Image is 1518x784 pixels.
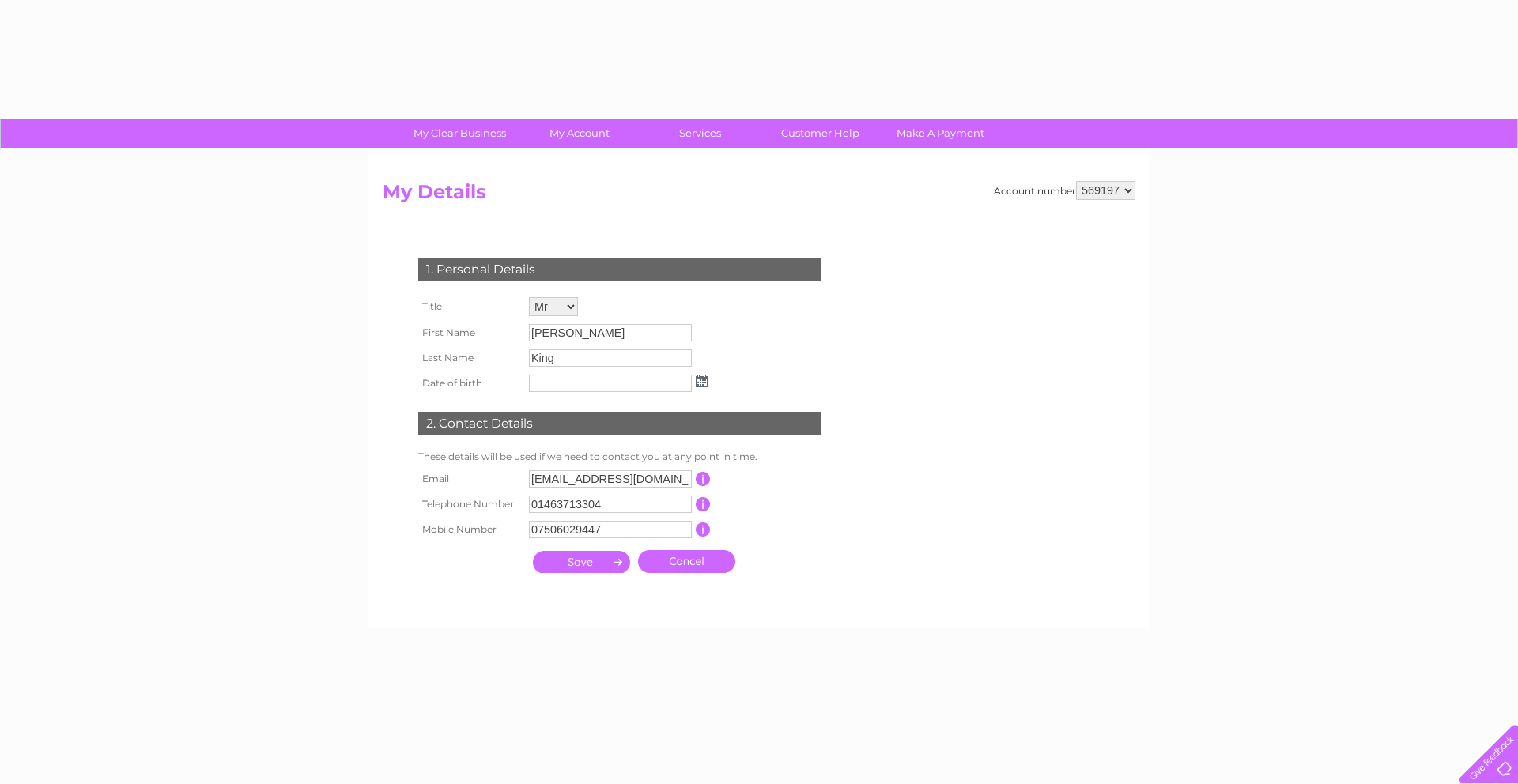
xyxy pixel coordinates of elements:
div: 2. Contact Details [418,412,821,435]
th: Mobile Number [414,517,525,542]
a: Customer Help [755,119,885,148]
th: Email [414,466,525,492]
a: Make A Payment [875,119,1006,148]
input: Information [696,472,711,486]
th: Title [414,293,525,320]
a: Cancel [638,550,735,573]
th: Last Name [414,345,525,371]
th: Date of birth [414,371,525,396]
a: My Account [515,119,645,148]
img: ... [696,375,708,387]
th: First Name [414,320,525,345]
div: 1. Personal Details [418,258,821,281]
th: Telephone Number [414,492,525,517]
input: Submit [533,551,630,573]
div: Account number [994,181,1135,200]
h2: My Details [383,181,1135,211]
td: These details will be used if we need to contact you at any point in time. [414,447,825,466]
input: Information [696,522,711,537]
input: Information [696,497,711,511]
a: Services [635,119,765,148]
a: My Clear Business [395,119,525,148]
